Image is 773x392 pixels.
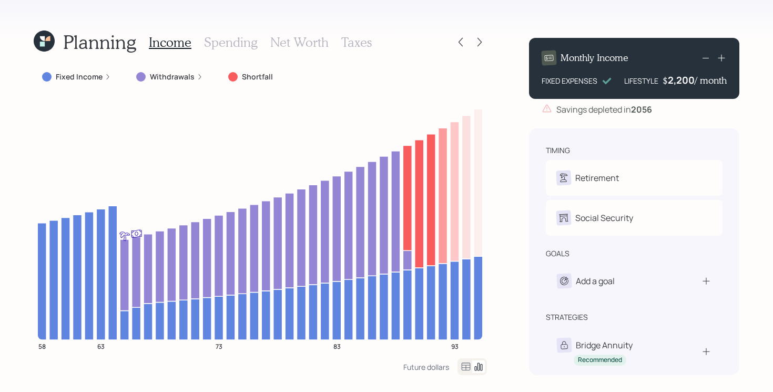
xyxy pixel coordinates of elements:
[576,275,615,287] div: Add a goal
[576,339,633,351] div: Bridge Annuity
[451,341,459,350] tspan: 93
[624,75,658,86] div: LIFESTYLE
[575,172,619,184] div: Retirement
[668,74,695,86] div: 2,200
[556,103,652,116] div: Savings depleted in
[204,35,258,50] h3: Spending
[403,362,449,372] div: Future dollars
[242,72,273,82] label: Shortfall
[546,145,570,156] div: timing
[663,75,668,86] h4: $
[631,104,652,115] b: 2056
[341,35,372,50] h3: Taxes
[63,31,136,53] h1: Planning
[333,341,341,350] tspan: 83
[546,312,588,323] div: strategies
[149,35,191,50] h3: Income
[542,75,597,86] div: FIXED EXPENSES
[150,72,195,82] label: Withdrawals
[38,341,46,350] tspan: 58
[97,341,105,350] tspan: 63
[270,35,329,50] h3: Net Worth
[546,248,569,259] div: goals
[561,52,628,64] h4: Monthly Income
[56,72,103,82] label: Fixed Income
[578,356,622,365] div: Recommended
[575,212,633,224] div: Social Security
[216,341,222,350] tspan: 73
[695,75,727,86] h4: / month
